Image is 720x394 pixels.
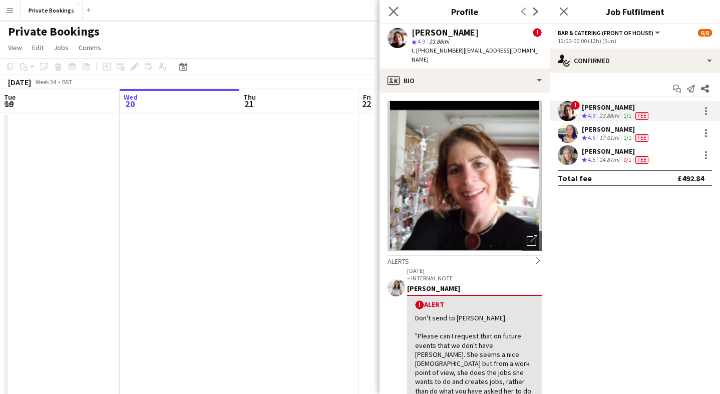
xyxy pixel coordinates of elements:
span: Fee [635,112,648,120]
h3: Job Fulfilment [550,5,720,18]
span: 19 [3,98,16,110]
app-skills-label: 1/1 [623,134,631,141]
div: Bio [380,69,550,93]
span: | [EMAIL_ADDRESS][DOMAIN_NAME] [412,47,538,63]
span: Fri [363,93,371,102]
span: t. [PHONE_NUMBER] [412,47,464,54]
span: Wed [124,93,138,102]
app-skills-label: 0/1 [623,156,631,163]
a: Jobs [50,41,73,54]
span: 23.88mi [427,38,451,45]
button: Bar & Catering (Front of House) [558,29,661,37]
span: ! [571,101,580,110]
p: [DATE] [407,267,542,274]
span: Thu [243,93,256,102]
h1: Private Bookings [8,24,100,39]
span: 6/8 [698,29,712,37]
div: [PERSON_NAME] [582,103,650,112]
span: 22 [362,98,371,110]
div: Confirmed [550,49,720,73]
button: Private Bookings [21,1,83,20]
span: 4.6 [588,134,595,141]
span: 4.9 [418,38,425,45]
span: Tue [4,93,16,102]
div: £492.84 [677,173,704,183]
span: Jobs [54,43,69,52]
h3: Profile [380,5,550,18]
div: Crew has different fees then in role [633,112,650,120]
div: Crew has different fees then in role [633,134,650,142]
div: Alert [415,300,534,309]
img: Crew avatar or photo [388,101,542,251]
div: [PERSON_NAME] [412,28,479,37]
div: Alerts [388,255,542,266]
app-skills-label: 1/1 [623,112,631,119]
div: Crew has different fees then in role [633,156,650,164]
span: 4.9 [588,112,595,119]
div: [PERSON_NAME] [582,125,650,134]
span: Fee [635,156,648,164]
span: ! [533,28,542,37]
span: Edit [32,43,44,52]
div: 12:00-00:00 (12h) (Sun) [558,37,712,45]
div: [PERSON_NAME] [407,284,542,293]
span: Bar & Catering (Front of House) [558,29,653,37]
span: View [8,43,22,52]
div: 24.87mi [597,156,621,164]
span: ! [415,300,424,309]
div: BST [62,78,72,86]
a: Edit [28,41,48,54]
div: [DATE] [8,77,31,87]
p: – INTERNAL NOTE [407,274,542,282]
span: Fee [635,134,648,142]
div: 23.88mi [597,112,621,120]
span: Comms [79,43,101,52]
span: Week 34 [33,78,58,86]
a: View [4,41,26,54]
span: 20 [122,98,138,110]
div: 17.01mi [597,134,621,142]
span: 4.5 [588,156,595,163]
span: 21 [242,98,256,110]
a: Comms [75,41,105,54]
div: Total fee [558,173,592,183]
div: [PERSON_NAME] [582,147,650,156]
div: Open photos pop-in [522,231,542,251]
